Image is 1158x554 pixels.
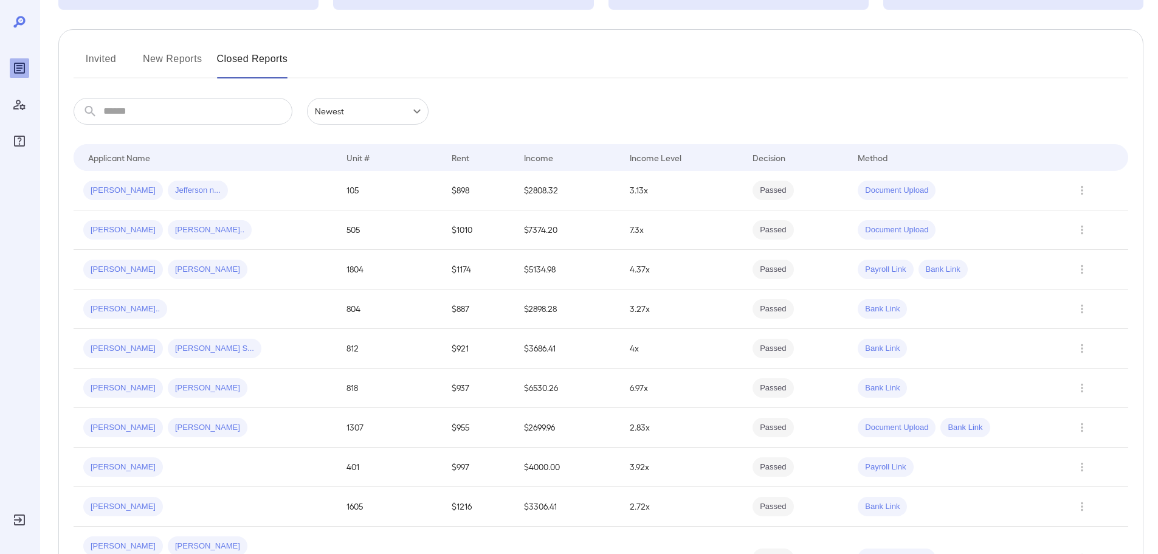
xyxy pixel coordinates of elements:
span: [PERSON_NAME] [168,541,247,552]
span: Passed [753,224,793,236]
td: 4x [620,329,743,369]
span: Document Upload [858,185,936,196]
td: 1307 [337,408,442,448]
span: Passed [753,185,793,196]
td: $921 [442,329,514,369]
span: [PERSON_NAME] [83,541,163,552]
td: $1174 [442,250,514,289]
td: 3.13x [620,171,743,210]
span: [PERSON_NAME] S... [168,343,261,355]
td: $7374.20 [514,210,619,250]
td: 804 [337,289,442,329]
button: Row Actions [1072,260,1092,279]
span: [PERSON_NAME].. [168,224,252,236]
span: Bank Link [858,383,907,394]
span: Bank Link [940,422,990,434]
td: $6530.26 [514,369,619,408]
button: Row Actions [1072,457,1092,477]
td: 1804 [337,250,442,289]
td: 105 [337,171,442,210]
span: Bank Link [858,343,907,355]
span: [PERSON_NAME].. [83,303,167,315]
span: [PERSON_NAME] [83,343,163,355]
div: Newest [307,98,429,125]
span: Bank Link [918,264,968,275]
button: Row Actions [1072,220,1092,240]
span: [PERSON_NAME] [83,264,163,275]
button: Row Actions [1072,418,1092,437]
span: [PERSON_NAME] [83,383,163,394]
span: [PERSON_NAME] [83,501,163,513]
span: Passed [753,343,793,355]
div: Log Out [10,510,29,530]
button: Row Actions [1072,378,1092,398]
td: 2.83x [620,408,743,448]
span: Payroll Link [858,264,913,275]
div: Rent [452,150,471,165]
td: 3.92x [620,448,743,487]
div: Applicant Name [88,150,150,165]
td: $4000.00 [514,448,619,487]
div: Income Level [630,150,681,165]
div: Unit # [346,150,370,165]
button: Closed Reports [217,49,288,78]
span: [PERSON_NAME] [168,383,247,394]
button: Row Actions [1072,339,1092,358]
button: Row Actions [1072,299,1092,319]
td: 7.3x [620,210,743,250]
span: Document Upload [858,224,936,236]
td: $2808.32 [514,171,619,210]
span: Payroll Link [858,462,913,473]
span: [PERSON_NAME] [83,185,163,196]
td: $898 [442,171,514,210]
button: New Reports [143,49,202,78]
span: Bank Link [858,303,907,315]
span: Passed [753,383,793,394]
span: [PERSON_NAME] [83,462,163,473]
td: 6.97x [620,369,743,408]
td: $1216 [442,487,514,527]
td: $1010 [442,210,514,250]
span: [PERSON_NAME] [83,422,163,434]
td: $955 [442,408,514,448]
td: $887 [442,289,514,329]
td: 4.37x [620,250,743,289]
td: $997 [442,448,514,487]
td: 2.72x [620,487,743,527]
td: 1605 [337,487,442,527]
td: 818 [337,369,442,408]
td: 812 [337,329,442,369]
td: $5134.98 [514,250,619,289]
td: $2699.96 [514,408,619,448]
span: [PERSON_NAME] [168,264,247,275]
div: Manage Users [10,95,29,114]
span: Passed [753,501,793,513]
span: Passed [753,303,793,315]
span: [PERSON_NAME] [83,224,163,236]
div: Income [524,150,553,165]
span: [PERSON_NAME] [168,422,247,434]
span: Jefferson n... [168,185,228,196]
span: Passed [753,462,793,473]
td: $3306.41 [514,487,619,527]
button: Row Actions [1072,497,1092,516]
div: Decision [753,150,785,165]
td: 3.27x [620,289,743,329]
span: Document Upload [858,422,936,434]
div: Method [858,150,887,165]
div: Reports [10,58,29,78]
td: $937 [442,369,514,408]
button: Row Actions [1072,181,1092,200]
button: Invited [74,49,128,78]
td: $2898.28 [514,289,619,329]
td: 401 [337,448,442,487]
span: Passed [753,264,793,275]
div: FAQ [10,131,29,151]
span: Bank Link [858,501,907,513]
span: Passed [753,422,793,434]
td: $3686.41 [514,329,619,369]
td: 505 [337,210,442,250]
